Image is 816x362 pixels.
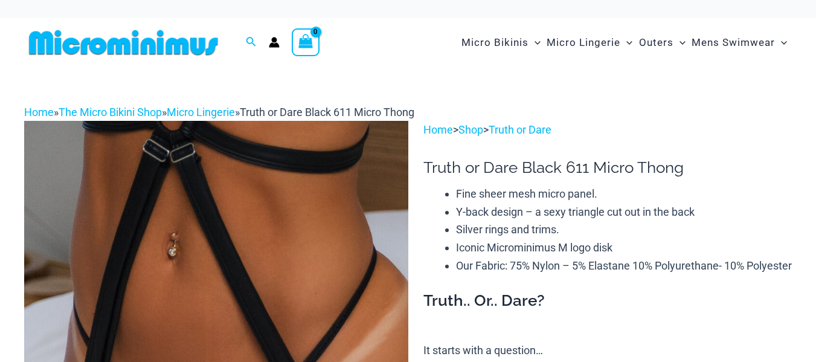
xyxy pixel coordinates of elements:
li: Silver rings and trims. [456,221,792,239]
a: Search icon link [246,35,257,50]
span: Menu Toggle [673,27,686,58]
a: Shop [458,123,483,136]
li: Fine sheer mesh micro panel. [456,185,792,203]
a: View Shopping Cart, empty [292,28,320,56]
img: MM SHOP LOGO FLAT [24,29,223,56]
a: Micro BikinisMenu ToggleMenu Toggle [458,24,544,61]
nav: Site Navigation [457,22,792,63]
span: Micro Lingerie [547,27,620,58]
span: Micro Bikinis [461,27,528,58]
span: Mens Swimwear [692,27,775,58]
span: Menu Toggle [775,27,787,58]
span: Menu Toggle [528,27,541,58]
span: » » » [24,106,414,118]
a: Micro Lingerie [167,106,235,118]
a: Truth or Dare [489,123,551,136]
a: Home [423,123,453,136]
a: Home [24,106,54,118]
li: Y-back design – a sexy triangle cut out in the back [456,203,792,221]
a: Micro LingerieMenu ToggleMenu Toggle [544,24,635,61]
span: Truth or Dare Black 611 Micro Thong [240,106,414,118]
a: The Micro Bikini Shop [59,106,162,118]
h1: Truth or Dare Black 611 Micro Thong [423,158,792,177]
h3: Truth.. Or.. Dare? [423,291,792,311]
span: Menu Toggle [620,27,632,58]
li: Our Fabric: 75% Nylon – 5% Elastane 10% Polyurethane- 10% Polyester [456,257,792,275]
a: OutersMenu ToggleMenu Toggle [636,24,689,61]
a: Account icon link [269,37,280,48]
p: > > [423,121,792,139]
a: Mens SwimwearMenu ToggleMenu Toggle [689,24,790,61]
span: Outers [639,27,673,58]
li: Iconic Microminimus M logo disk [456,239,792,257]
